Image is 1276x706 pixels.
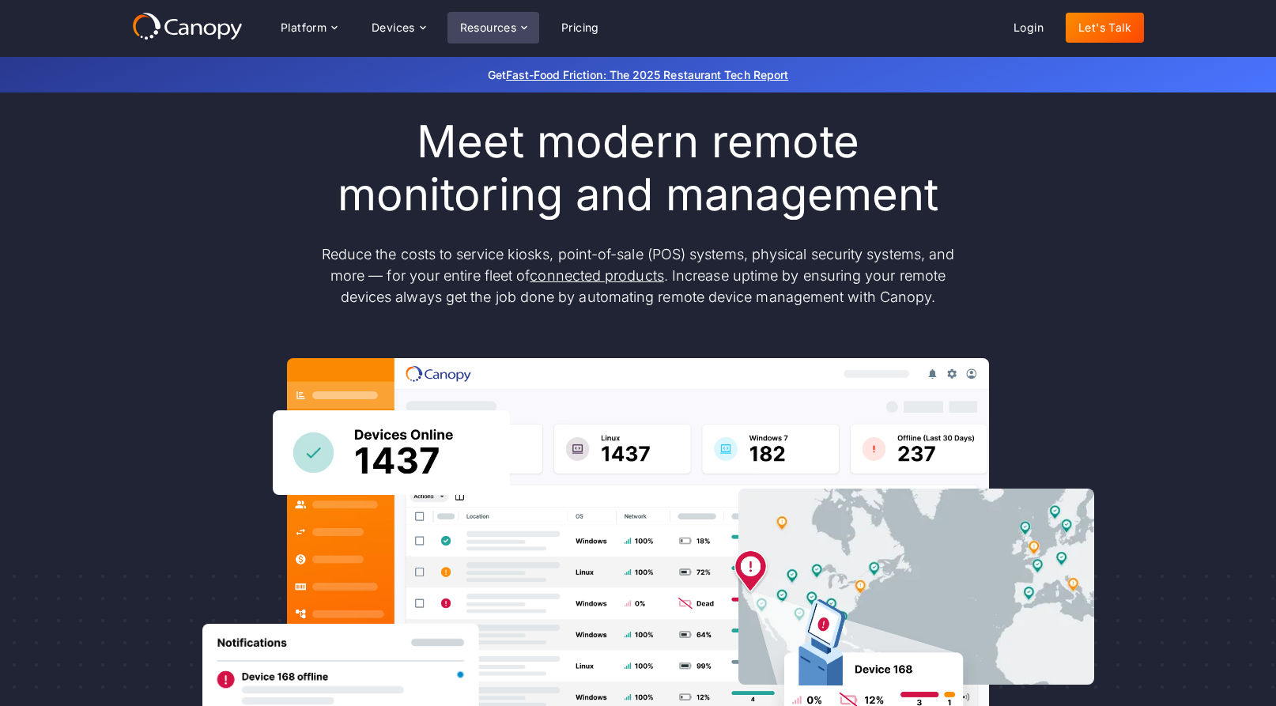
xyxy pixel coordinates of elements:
div: Devices [359,12,438,43]
a: Pricing [549,13,612,43]
a: Let's Talk [1066,13,1144,43]
div: Resources [447,12,539,43]
div: Devices [372,22,415,33]
a: connected products [530,267,663,284]
p: Get [251,66,1025,83]
div: Resources [460,22,517,33]
p: Reduce the costs to service kiosks, point-of-sale (POS) systems, physical security systems, and m... [306,244,970,308]
a: Login [1001,13,1056,43]
div: Platform [268,12,349,43]
div: Platform [281,22,327,33]
h1: Meet modern remote monitoring and management [306,115,970,221]
img: Canopy sees how many devices are online [273,410,510,495]
a: Fast-Food Friction: The 2025 Restaurant Tech Report [506,68,788,81]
